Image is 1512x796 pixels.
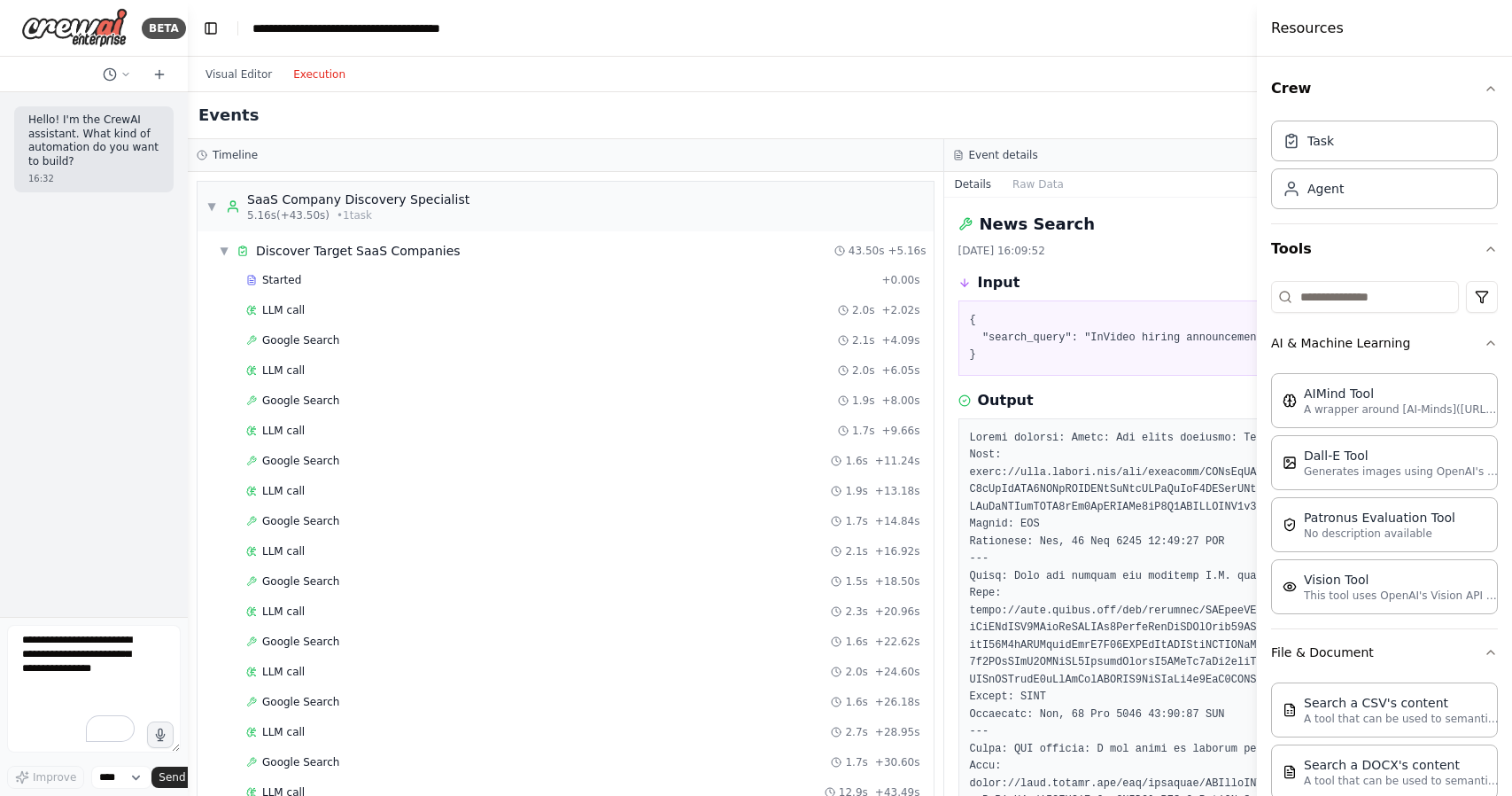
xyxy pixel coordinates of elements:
button: Start a new chat [145,64,174,85]
button: Hide left sidebar [198,16,223,41]
span: Google Search [262,333,339,347]
p: A tool that can be used to semantic search a query from a CSV's content. [1304,712,1499,726]
span: LLM call [262,605,305,619]
span: Google Search [262,454,339,468]
div: AIMind Tool [1304,385,1499,402]
span: 2.1s [852,333,874,347]
button: File & Document [1271,629,1498,675]
span: + 2.02s [881,303,919,317]
div: Search a DOCX's content [1304,756,1499,774]
button: Tools [1271,224,1498,274]
span: Google Search [262,514,339,528]
span: 2.1s [845,544,867,558]
h4: Resources [1271,18,1344,39]
p: A tool that can be used to semantic search a query from a DOCX's content. [1304,774,1499,788]
div: Discover Target SaaS Companies [256,242,461,260]
div: Agent [1307,180,1344,198]
span: + 28.95s [875,725,920,739]
span: + 8.00s [881,394,919,408]
span: LLM call [262,665,305,679]
span: Google Search [262,755,339,769]
span: LLM call [262,725,305,739]
span: + 22.62s [875,635,920,649]
span: ▼ [219,244,229,258]
span: + 20.96s [875,605,920,619]
button: Crew [1271,64,1498,113]
textarea: To enrich screen reader interactions, please activate Accessibility in Grammarly extension settings [7,625,181,753]
span: 1.7s [845,755,867,769]
button: Visual Editor [195,64,283,85]
img: AIMindTool [1283,394,1297,408]
span: Send [159,770,185,784]
h3: Timeline [213,148,258,162]
div: SaaS Company Discovery Specialist [247,191,469,208]
span: + 6.05s [881,363,919,378]
span: + 24.60s [875,665,920,679]
img: PatronusEvalTool [1283,518,1297,532]
span: 2.3s [845,605,867,619]
span: LLM call [262,484,305,498]
div: Dall-E Tool [1304,447,1499,464]
button: AI & Machine Learning [1271,320,1498,366]
span: + 9.66s [881,424,919,438]
div: Crew [1271,113,1498,223]
span: LLM call [262,303,305,317]
span: + 4.09s [881,333,919,347]
span: Google Search [262,574,339,589]
div: Patronus Evaluation Tool [1304,509,1455,527]
span: + 30.60s [875,755,920,769]
span: LLM call [262,363,305,378]
div: Task [1307,132,1334,150]
p: Generates images using OpenAI's Dall-E model. [1304,464,1499,479]
span: 1.6s [845,695,867,709]
span: + 5.16s [888,244,926,258]
span: 1.5s [845,574,867,589]
span: ▼ [206,199,217,214]
button: Click to speak your automation idea [147,722,174,748]
span: + 26.18s [875,695,920,709]
span: 43.50s [849,244,885,258]
span: 2.0s [852,303,874,317]
button: Raw Data [1002,172,1074,197]
span: 2.7s [845,725,867,739]
span: Google Search [262,394,339,408]
span: Improve [33,770,76,784]
div: 16:32 [28,172,159,185]
img: VisionTool [1283,580,1297,594]
span: 5.16s (+43.50s) [247,208,330,222]
span: Started [262,273,301,287]
nav: breadcrumb [252,20,440,37]
img: Logo [21,8,128,48]
div: Search a CSV's content [1304,694,1499,712]
span: Google Search [262,635,339,649]
span: • 1 task [337,208,372,222]
button: Improve [7,766,84,789]
p: No description available [1304,527,1455,541]
h3: Event details [969,148,1038,162]
span: + 0.00s [881,273,919,287]
span: Google Search [262,695,339,709]
button: Send [151,767,206,788]
h2: News Search [980,212,1096,237]
span: 1.9s [845,484,867,498]
span: 1.7s [845,514,867,528]
span: + 11.24s [875,454,920,468]
div: AI & Machine Learning [1271,366,1498,628]
span: + 16.92s [875,544,920,558]
button: Execution [283,64,356,85]
button: Details [944,172,1003,197]
span: + 13.18s [875,484,920,498]
span: 1.6s [845,635,867,649]
img: DOCXSearchTool [1283,765,1297,779]
button: Switch to previous chat [96,64,138,85]
h2: Events [198,103,259,128]
div: Vision Tool [1304,571,1499,589]
div: BETA [142,18,186,39]
p: Hello! I'm the CrewAI assistant. What kind of automation do you want to build? [28,113,159,168]
span: + 18.50s [875,574,920,589]
span: LLM call [262,424,305,438]
img: DallETool [1283,456,1297,470]
p: This tool uses OpenAI's Vision API to describe the contents of an image. [1304,589,1499,603]
span: 1.9s [852,394,874,408]
h3: Input [978,272,1020,293]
